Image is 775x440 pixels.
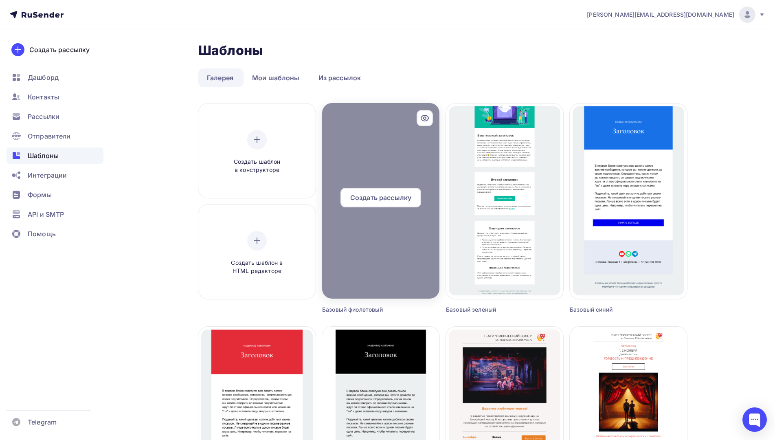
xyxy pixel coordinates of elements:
[350,193,411,202] span: Создать рассылку
[7,128,103,144] a: Отправители
[28,73,59,82] span: Дашборд
[7,147,103,164] a: Шаблоны
[7,108,103,125] a: Рассылки
[28,190,52,200] span: Формы
[28,417,57,427] span: Telegram
[322,306,410,314] div: Базовый фиолетовый
[29,45,90,55] div: Создать рассылку
[28,131,71,141] span: Отправители
[28,209,64,219] span: API и SMTP
[218,259,296,275] span: Создать шаблон в HTML редакторе
[446,306,534,314] div: Базовый зеленый
[7,89,103,105] a: Контакты
[244,68,308,87] a: Мои шаблоны
[28,229,56,239] span: Помощь
[28,92,59,102] span: Контакты
[587,7,765,23] a: [PERSON_NAME][EMAIL_ADDRESS][DOMAIN_NAME]
[7,187,103,203] a: Формы
[198,68,242,87] a: Галерея
[28,151,59,161] span: Шаблоны
[570,306,658,314] div: Базовый синий
[28,170,67,180] span: Интеграции
[310,68,370,87] a: Из рассылок
[7,69,103,86] a: Дашборд
[198,42,263,59] h2: Шаблоны
[218,158,296,174] span: Создать шаблон в конструкторе
[587,11,734,19] span: [PERSON_NAME][EMAIL_ADDRESS][DOMAIN_NAME]
[28,112,59,121] span: Рассылки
